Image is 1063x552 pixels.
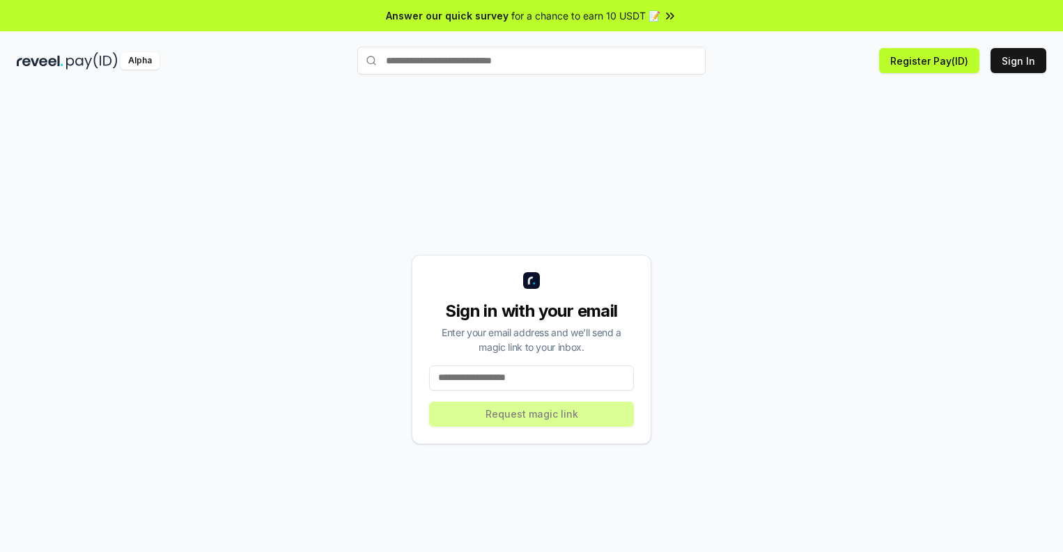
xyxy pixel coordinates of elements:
span: for a chance to earn 10 USDT 📝 [511,8,660,23]
img: pay_id [66,52,118,70]
img: reveel_dark [17,52,63,70]
button: Register Pay(ID) [879,48,979,73]
button: Sign In [991,48,1046,73]
div: Enter your email address and we’ll send a magic link to your inbox. [429,325,634,354]
img: logo_small [523,272,540,289]
span: Answer our quick survey [386,8,509,23]
div: Sign in with your email [429,300,634,322]
div: Alpha [121,52,160,70]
